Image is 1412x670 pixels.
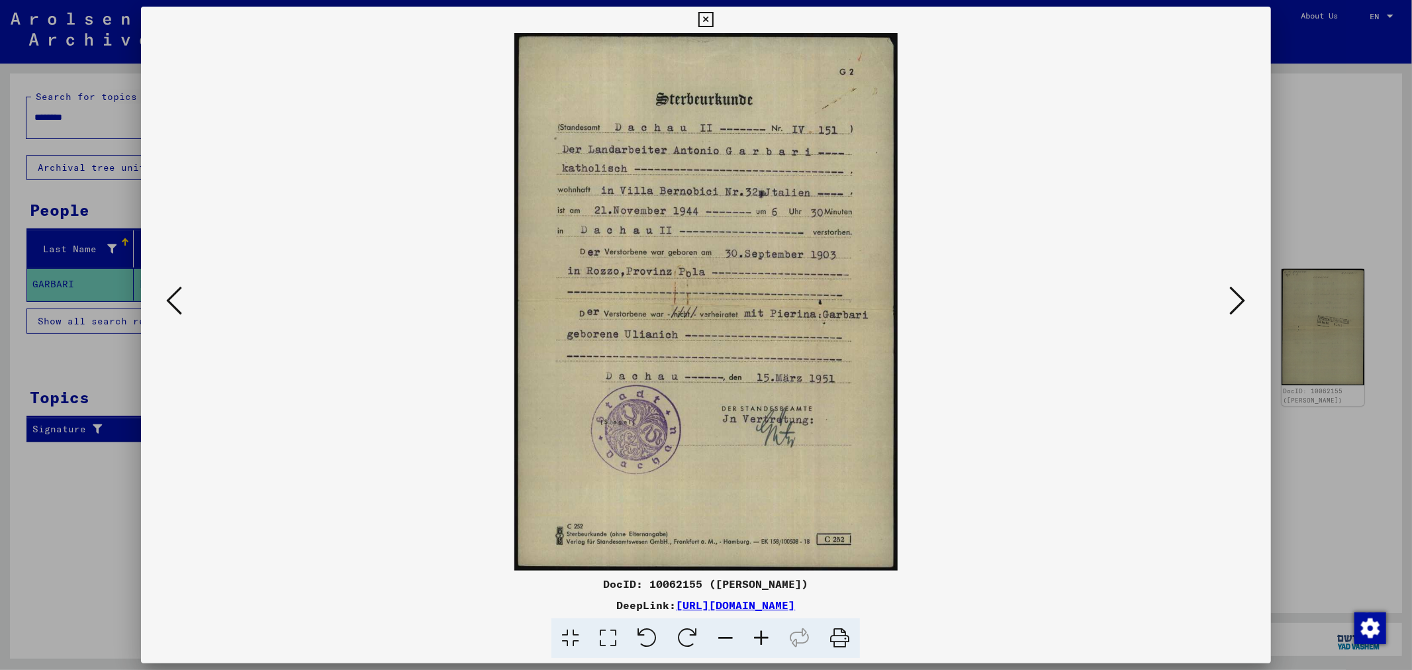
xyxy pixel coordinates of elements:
[1354,612,1386,644] img: Change consent
[186,33,1225,571] img: 001.jpg
[141,597,1270,613] div: DeepLink:
[676,598,795,612] a: [URL][DOMAIN_NAME]
[141,576,1270,592] div: DocID: 10062155 ([PERSON_NAME])
[1354,612,1386,644] div: Change consent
